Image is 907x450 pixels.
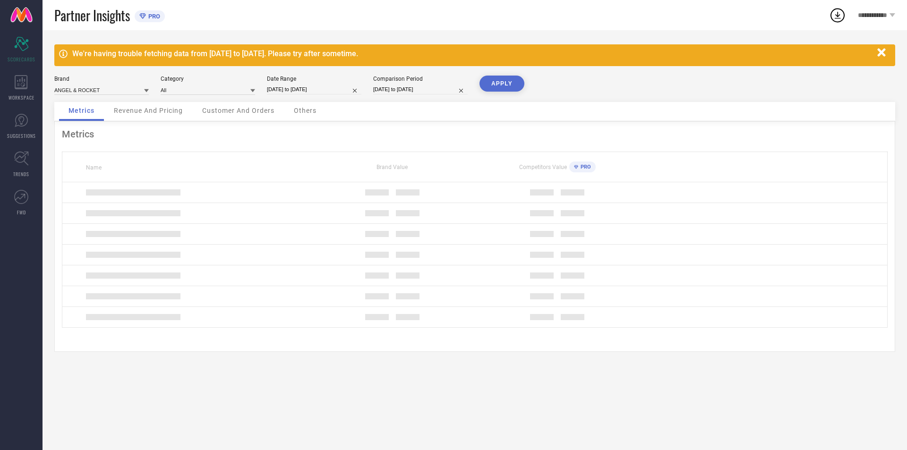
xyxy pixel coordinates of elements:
span: Revenue And Pricing [114,107,183,114]
span: PRO [578,164,591,170]
span: SCORECARDS [8,56,35,63]
span: TRENDS [13,170,29,178]
input: Select date range [267,85,361,94]
div: Brand [54,76,149,82]
div: Category [161,76,255,82]
input: Select comparison period [373,85,468,94]
span: FWD [17,209,26,216]
span: Name [86,164,102,171]
span: SUGGESTIONS [7,132,36,139]
div: Date Range [267,76,361,82]
span: Customer And Orders [202,107,274,114]
span: Others [294,107,317,114]
span: Brand Value [376,164,408,170]
button: APPLY [479,76,524,92]
div: We're having trouble fetching data from [DATE] to [DATE]. Please try after sometime. [72,49,873,58]
div: Comparison Period [373,76,468,82]
span: PRO [146,13,160,20]
div: Metrics [62,128,888,140]
span: Competitors Value [519,164,567,170]
span: Metrics [68,107,94,114]
div: Open download list [829,7,846,24]
span: WORKSPACE [9,94,34,101]
span: Partner Insights [54,6,130,25]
